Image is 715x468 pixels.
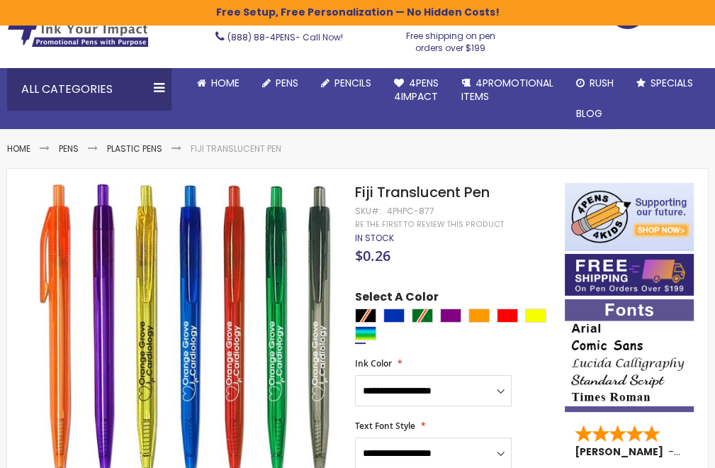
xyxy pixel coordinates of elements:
[251,68,310,99] a: Pens
[383,308,405,323] div: Blue
[598,430,715,468] iframe: Google Customer Reviews
[276,76,298,90] span: Pens
[625,68,704,99] a: Specials
[227,31,343,43] span: - Call Now!
[576,106,602,121] span: Blog
[355,205,381,217] strong: SKU
[355,357,392,369] span: Ink Color
[7,68,171,111] div: All Categories
[651,76,693,90] span: Specials
[575,445,668,459] span: [PERSON_NAME]
[227,31,295,43] a: (888) 88-4PENS
[355,182,490,202] span: Fiji Translucent Pen
[565,183,694,251] img: 4pens 4 kids
[402,25,500,53] div: Free shipping on pen orders over $199
[525,308,546,323] div: Yellow
[355,233,394,244] div: Availability
[355,289,439,308] span: Select A Color
[565,299,694,413] img: font-personalization-examples
[565,254,694,296] img: Free shipping on orders over $199
[7,143,30,155] a: Home
[440,308,461,323] div: Purple
[186,68,251,99] a: Home
[590,76,614,90] span: Rush
[387,206,434,217] div: 4PHPC-877
[107,143,162,155] a: Plastic Pens
[383,68,450,112] a: 4Pens4impact
[497,308,518,323] div: Red
[355,326,376,340] div: Assorted
[461,76,553,104] span: 4PROMOTIONAL ITEMS
[211,76,240,90] span: Home
[565,99,614,129] a: Blog
[355,420,415,432] span: Text Font Style
[59,143,79,155] a: Pens
[7,2,149,48] img: 4Pens Custom Pens and Promotional Products
[355,232,394,244] span: In stock
[394,76,439,104] span: 4Pens 4impact
[355,219,504,230] a: Be the first to review this product
[191,143,281,155] li: Fiji Translucent Pen
[310,68,383,99] a: Pencils
[565,68,625,99] a: Rush
[450,68,565,112] a: 4PROMOTIONALITEMS
[355,246,390,265] span: $0.26
[334,76,371,90] span: Pencils
[468,308,490,323] div: Orange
